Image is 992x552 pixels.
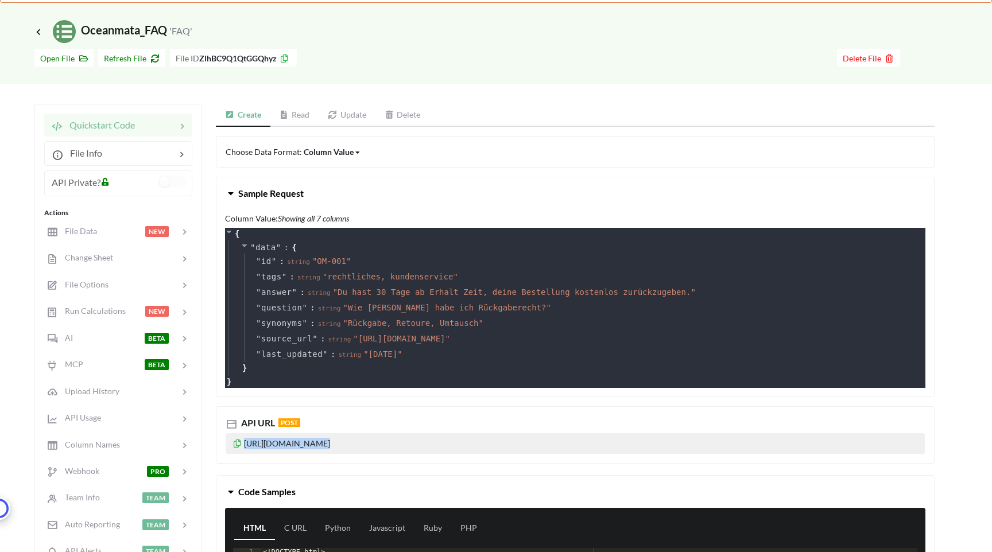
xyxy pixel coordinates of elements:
span: : [290,271,294,283]
span: : [310,302,315,314]
span: Refresh File [104,53,160,63]
span: " [282,272,287,281]
span: " [272,256,277,266]
span: " [256,334,261,343]
span: " [DATE] " [363,349,402,359]
span: " [256,287,261,297]
button: Delete File [837,49,900,67]
span: " [256,318,261,328]
span: answer [261,286,292,298]
span: " [URL][DOMAIN_NAME] " [353,334,450,343]
a: PHP [451,517,486,540]
p: [URL][DOMAIN_NAME] [226,433,925,454]
span: File Info [63,147,102,158]
span: Code Samples [238,486,296,497]
span: Team Info [58,492,100,502]
div: Column Value [304,146,354,158]
span: API Usage [58,413,101,422]
span: Sample Request [238,188,304,199]
span: " [256,349,261,359]
span: " [256,272,261,281]
span: BETA [145,359,169,370]
span: source_url [261,333,312,345]
span: MCP [58,359,83,369]
span: } [225,376,231,388]
span: string [328,336,351,343]
span: Delete File [843,53,894,63]
span: string [308,289,331,297]
span: Oceanmata_FAQ [34,23,192,37]
span: " [256,303,261,312]
b: Column Value: [225,213,278,223]
span: : [300,286,304,298]
span: " [312,334,317,343]
a: HTML [234,517,275,540]
button: Sample Request [216,177,934,209]
span: " [302,318,307,328]
span: data [255,243,276,252]
span: API URL [239,417,275,428]
a: Ruby [414,517,451,540]
span: File Options [58,279,108,289]
span: " Wie [PERSON_NAME] habe ich Rückgaberecht? " [343,303,551,312]
span: NEW [145,306,169,317]
span: : [331,348,335,360]
span: PRO [147,466,169,477]
span: " Du hast 30 Tage ab Erhalt Zeit, deine Bestellung kostenlos zurückzugeben. " [333,287,696,297]
span: { [292,242,297,254]
a: C URL [275,517,316,540]
span: string [297,274,320,281]
span: Auto Reporting [58,519,120,529]
a: Read [270,104,319,127]
div: Actions [44,208,192,218]
span: " [250,243,255,252]
span: " OM-001 " [312,256,351,266]
span: string [338,351,361,359]
a: Python [316,517,360,540]
span: string [318,305,341,312]
a: Javascript [360,517,414,540]
span: Upload History [58,386,119,396]
span: BETA [145,333,169,344]
span: " rechtliches, kundenservice " [323,272,458,281]
span: TEAM [142,519,169,530]
span: Run Calculations [58,306,126,316]
span: " Rückgabe, Retoure, Umtausch " [343,318,483,328]
span: File Data [58,226,97,236]
span: Column Names [58,440,120,449]
span: POST [278,418,300,427]
span: " [302,303,307,312]
button: Code Samples [216,476,934,508]
span: question [261,302,302,314]
span: Webhook [58,466,99,476]
span: Open File [40,53,88,63]
span: Quickstart Code [63,119,135,130]
span: : [310,317,315,329]
span: Change Sheet [58,252,113,262]
small: 'FAQ' [169,25,192,36]
span: id [261,255,272,267]
span: Choose Data Format: [226,147,361,157]
span: string [318,320,341,328]
span: File ID [176,53,199,63]
button: Refresh File [98,49,165,67]
a: Create [216,104,270,127]
span: API Private? [52,177,100,188]
span: NEW [145,226,169,237]
span: " [256,256,261,266]
b: ZlhBC9Q1QtGGQhyz [199,53,277,63]
span: : [280,255,284,267]
i: Showing all 7 columns [278,213,349,223]
span: : [284,242,289,254]
a: Delete [375,104,430,127]
span: { [235,228,239,240]
span: " [276,243,281,252]
span: synonyms [261,317,302,329]
span: TEAM [142,492,169,503]
span: : [320,333,325,345]
span: " [292,287,297,297]
span: string [287,258,310,266]
a: Update [319,104,375,127]
span: " [323,349,328,359]
span: last_updated [261,348,323,360]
